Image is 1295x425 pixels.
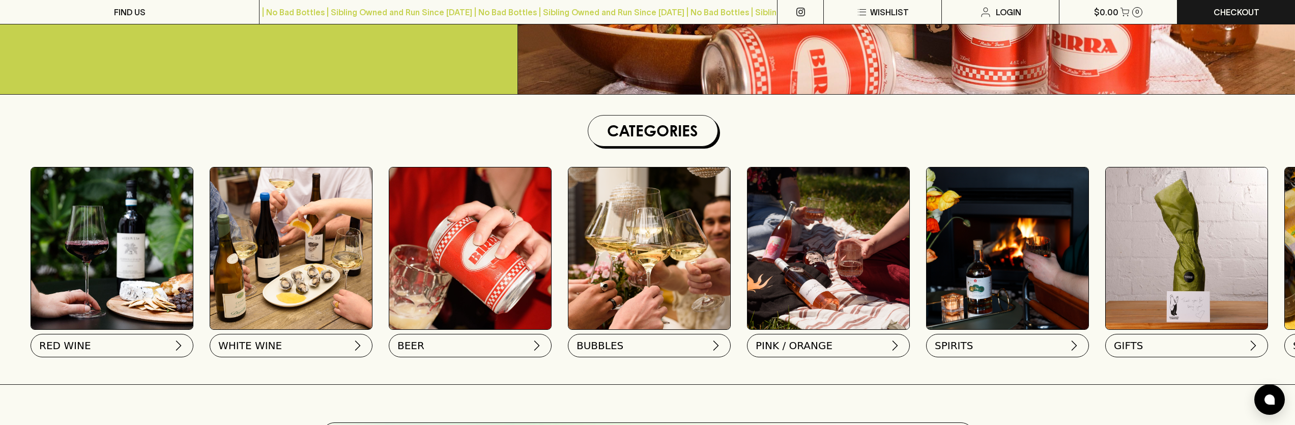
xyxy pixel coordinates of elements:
span: GIFTS [1114,338,1143,353]
img: chevron-right.svg [710,339,722,352]
button: GIFTS [1105,334,1268,357]
p: Login [996,6,1021,18]
img: gospel_collab-2 1 [927,167,1088,329]
span: BUBBLES [577,338,623,353]
button: WHITE WINE [210,334,372,357]
span: PINK / ORANGE [756,338,832,353]
img: chevron-right.svg [1068,339,1080,352]
img: chevron-right.svg [1247,339,1259,352]
span: SPIRITS [935,338,973,353]
img: 2022_Festive_Campaign_INSTA-16 1 [568,167,730,329]
img: chevron-right.svg [352,339,364,352]
img: chevron-right.svg [531,339,543,352]
p: Checkout [1214,6,1259,18]
button: SPIRITS [926,334,1089,357]
button: PINK / ORANGE [747,334,910,357]
button: RED WINE [31,334,193,357]
img: bubble-icon [1264,394,1275,405]
p: 0 [1135,9,1139,15]
span: WHITE WINE [218,338,282,353]
img: optimise [210,167,372,329]
img: Red Wine Tasting [31,167,193,329]
img: GIFT WRA-16 1 [1106,167,1268,329]
img: chevron-right.svg [889,339,901,352]
img: gospel_collab-2 1 [747,167,909,329]
p: Wishlist [870,6,909,18]
button: BUBBLES [568,334,731,357]
img: chevron-right.svg [172,339,185,352]
p: FIND US [114,6,146,18]
h1: Categories [592,120,713,142]
img: BIRRA_GOOD-TIMES_INSTA-2 1/optimise?auth=Mjk3MjY0ODMzMw__ [389,167,551,329]
p: $0.00 [1094,6,1118,18]
span: RED WINE [39,338,91,353]
button: BEER [389,334,552,357]
span: BEER [397,338,424,353]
